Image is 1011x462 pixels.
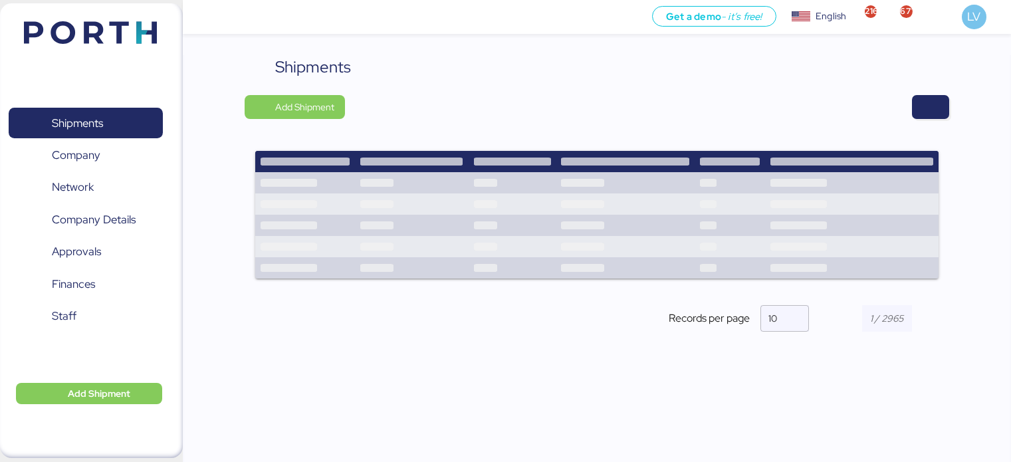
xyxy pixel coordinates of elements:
[9,172,163,203] a: Network
[967,8,980,25] span: LV
[816,9,846,23] div: English
[9,205,163,235] a: Company Details
[9,269,163,300] a: Finances
[245,95,345,119] button: Add Shipment
[275,99,334,115] span: Add Shipment
[9,108,163,138] a: Shipments
[52,306,76,326] span: Staff
[52,146,100,165] span: Company
[16,383,162,404] button: Add Shipment
[191,6,213,29] button: Menu
[9,301,163,332] a: Staff
[9,140,163,171] a: Company
[52,242,101,261] span: Approvals
[768,312,777,324] span: 10
[669,310,750,326] span: Records per page
[275,55,351,79] div: Shipments
[52,177,94,197] span: Network
[52,114,103,133] span: Shipments
[862,305,912,332] input: 1 / 2965
[9,237,163,267] a: Approvals
[52,275,95,294] span: Finances
[52,210,136,229] span: Company Details
[68,386,130,402] span: Add Shipment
